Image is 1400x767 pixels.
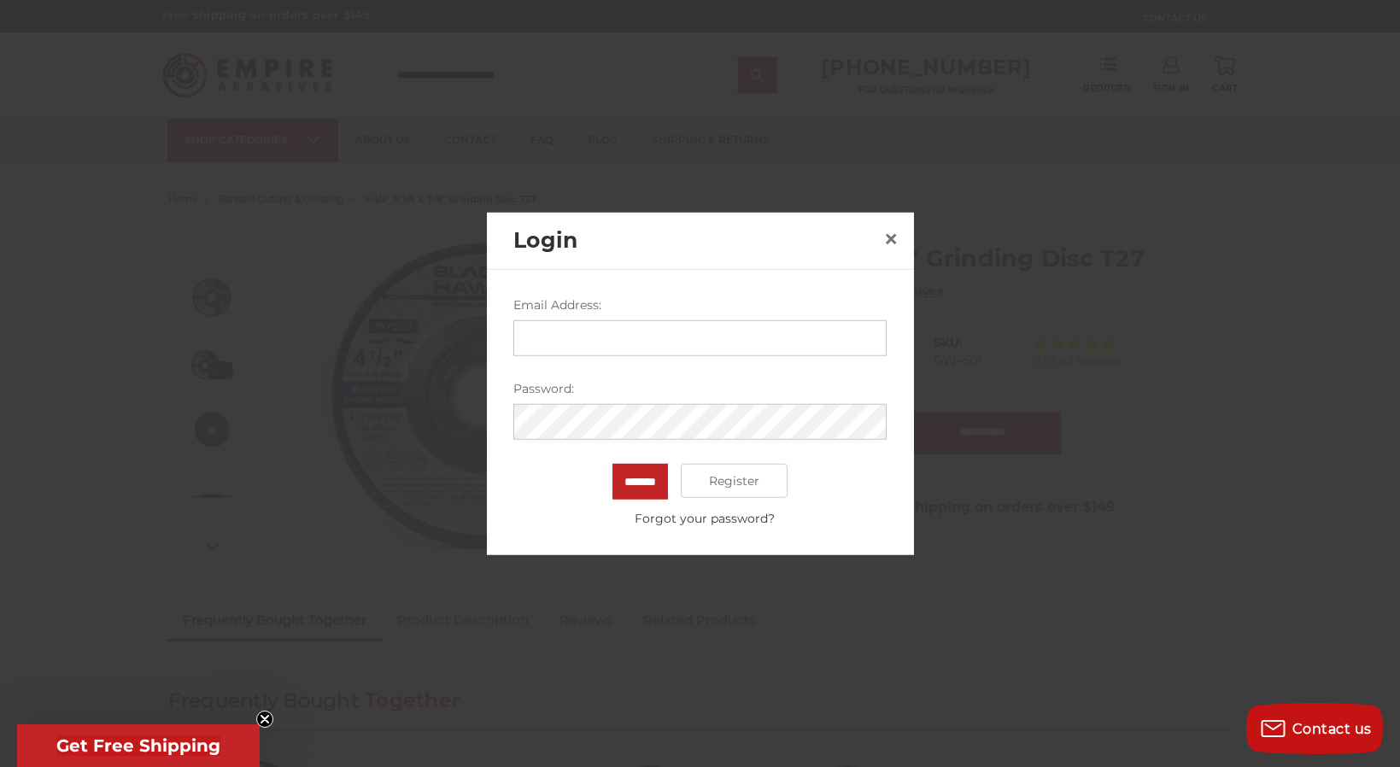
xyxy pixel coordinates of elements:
[523,510,887,528] a: Forgot your password?
[681,464,788,498] a: Register
[256,711,273,728] button: Close teaser
[877,225,905,252] a: Close
[513,380,887,398] label: Password:
[513,296,887,314] label: Email Address:
[1246,703,1383,754] button: Contact us
[1292,721,1372,737] span: Contact us
[513,225,877,257] h2: Login
[883,221,899,255] span: ×
[56,735,220,756] span: Get Free Shipping
[17,724,260,767] div: Get Free ShippingClose teaser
